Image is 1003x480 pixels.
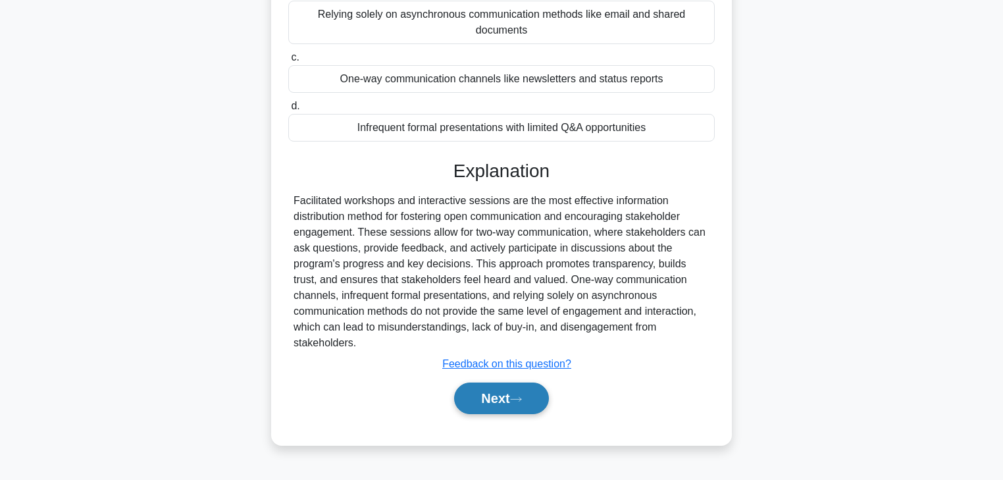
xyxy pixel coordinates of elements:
button: Next [454,383,548,414]
h3: Explanation [296,160,707,182]
a: Feedback on this question? [442,358,571,369]
span: c. [291,51,299,63]
div: Infrequent formal presentations with limited Q&A opportunities [288,114,715,142]
div: Relying solely on asynchronous communication methods like email and shared documents [288,1,715,44]
div: Facilitated workshops and interactive sessions are the most effective information distribution me... [294,193,709,351]
div: One-way communication channels like newsletters and status reports [288,65,715,93]
span: d. [291,100,299,111]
